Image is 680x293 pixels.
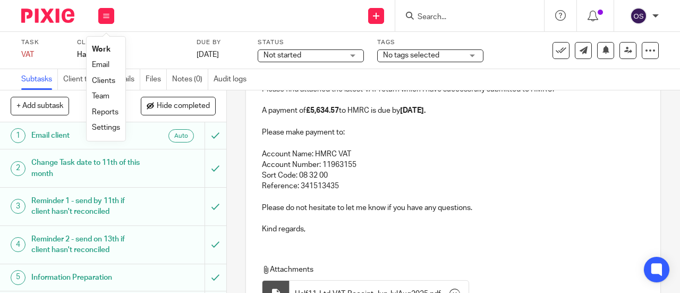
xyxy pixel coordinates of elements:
[141,97,216,115] button: Hide completed
[262,160,644,170] p: Account Number: 11963155
[197,51,219,58] span: [DATE]
[63,69,108,90] a: Client tasks
[168,129,194,143] div: Auto
[11,161,25,176] div: 2
[92,61,109,69] a: Email
[21,69,58,90] a: Subtasks
[31,231,140,258] h1: Reminder 2 - send on 13th if client hasn't reconciled
[11,237,25,252] div: 4
[262,264,642,275] p: Attachments
[262,203,644,213] p: Please do not hesitate to let me know if you have any questions.
[262,224,644,235] p: Kind regards,
[92,77,115,85] a: Clients
[11,128,25,143] div: 1
[21,9,74,23] img: Pixie
[262,170,644,181] p: Sort Code: 08 32 00
[262,181,644,191] p: Reference: 341513435
[263,52,301,59] span: Not started
[31,270,140,286] h1: Information Preparation
[21,49,64,60] div: VAT
[31,128,140,144] h1: Email client
[214,69,252,90] a: Audit logs
[262,127,644,138] p: Please make payment to:
[377,38,483,47] label: Tags
[92,108,118,116] a: Reports
[157,102,210,111] span: Hide completed
[146,69,167,90] a: Files
[262,105,644,116] p: A payment of to HMRC is due by
[400,107,426,114] strong: [DATE].
[31,193,140,220] h1: Reminder 1 - send by 11th if client hasn't reconciled
[383,52,439,59] span: No tags selected
[197,38,244,47] label: Due by
[172,69,208,90] a: Notes (0)
[21,38,64,47] label: Task
[11,199,25,214] div: 3
[630,7,647,24] img: svg%3E
[306,107,339,114] strong: £5,634.57
[77,49,112,60] p: Half11 Ltd
[11,270,25,285] div: 5
[113,69,140,90] a: Emails
[31,155,140,182] h1: Change Task date to 11th of this month
[77,38,183,47] label: Client
[11,97,69,115] button: + Add subtask
[258,38,364,47] label: Status
[416,13,512,22] input: Search
[92,93,109,100] a: Team
[92,124,120,131] a: Settings
[262,149,644,160] p: Account Name: HMRC VAT
[92,46,110,53] a: Work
